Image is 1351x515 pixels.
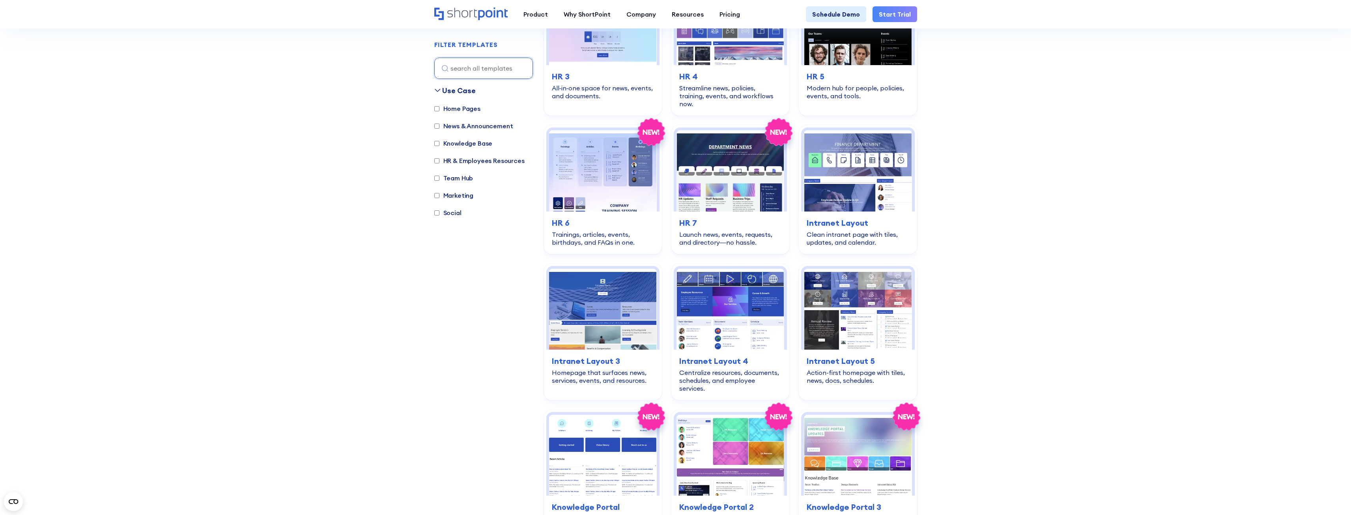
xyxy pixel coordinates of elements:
input: Social [434,210,439,215]
a: Intranet Layout 5 – SharePoint Page Template: Action-first homepage with tiles, news, docs, sched... [799,264,917,400]
div: Use Case [442,85,476,96]
button: Open CMP widget [4,492,23,511]
h3: Knowledge Portal [552,501,654,513]
img: Intranet Layout – SharePoint Page Design: Clean intranet page with tiles, updates, and calendar. [804,130,912,211]
img: HR 7 – HR SharePoint Template: Launch news, events, requests, and directory—no hassle. [676,130,784,211]
img: Knowledge Portal 2 – SharePoint IT knowledge base Template: Unify resources, news, projects, and ... [676,415,784,496]
h3: HR 7 [679,217,781,229]
h3: Intranet Layout [807,217,909,229]
img: HR 6 – HR SharePoint Site Template: Trainings, articles, events, birthdays, and FAQs in one. [549,130,657,211]
a: Intranet Layout 3 – SharePoint Homepage Template: Homepage that surfaces news, services, events, ... [544,264,662,400]
label: Knowledge Base [434,139,493,148]
input: News & Announcement [434,124,439,129]
a: Pricing [712,6,748,22]
a: Why ShortPoint [556,6,619,22]
iframe: Chat Widget [1209,423,1351,515]
h3: HR 5 [807,71,909,82]
div: Trainings, articles, events, birthdays, and FAQs in one. [552,230,654,246]
a: Intranet Layout – SharePoint Page Design: Clean intranet page with tiles, updates, and calendar.I... [799,125,917,254]
img: Knowledge Portal 3 – Best SharePoint Template For Knowledge Base: Streamline documents, FAQs, gui... [804,415,912,496]
a: HR 7 – HR SharePoint Template: Launch news, events, requests, and directory—no hassle.HR 7Launch ... [671,125,789,254]
input: search all templates [434,58,533,79]
img: Knowledge Portal – SharePoint Knowledge Base Template: Centralize documents, FAQs, and updates fo... [549,415,657,496]
div: Launch news, events, requests, and directory—no hassle. [679,230,781,246]
h3: Knowledge Portal 2 [679,501,781,513]
a: Schedule Demo [806,6,866,22]
div: Homepage that surfaces news, services, events, and resources. [552,369,654,384]
a: Intranet Layout 4 – Intranet Page Template: Centralize resources, documents, schedules, and emplo... [671,264,789,400]
div: Company [626,9,656,19]
div: Action-first homepage with tiles, news, docs, schedules. [807,369,909,384]
h2: FILTER TEMPLATES [434,41,498,49]
label: Home Pages [434,104,480,113]
div: Centralize resources, documents, schedules, and employee services. [679,369,781,392]
img: Intranet Layout 4 – Intranet Page Template: Centralize resources, documents, schedules, and emplo... [676,269,784,350]
div: Clean intranet page with tiles, updates, and calendar. [807,230,909,246]
h3: Intranet Layout 5 [807,355,909,367]
label: HR & Employees Resources [434,156,525,165]
label: Marketing [434,191,474,200]
h3: HR 6 [552,217,654,229]
h3: Intranet Layout 3 [552,355,654,367]
a: Company [619,6,664,22]
div: Modern hub for people, policies, events, and tools. [807,84,909,100]
a: Home [434,7,508,21]
input: Knowledge Base [434,141,439,146]
a: Resources [664,6,712,22]
a: HR 6 – HR SharePoint Site Template: Trainings, articles, events, birthdays, and FAQs in one.HR 6T... [544,125,662,254]
input: Team Hub [434,176,439,181]
img: Intranet Layout 3 – SharePoint Homepage Template: Homepage that surfaces news, services, events, ... [549,269,657,350]
h3: HR 4 [679,71,781,82]
div: Streamline news, policies, training, events, and workflows now. [679,84,781,108]
input: Home Pages [434,106,439,111]
h3: Knowledge Portal 3 [807,501,909,513]
div: Why ShortPoint [564,9,611,19]
div: All‑in‑one space for news, events, and documents. [552,84,654,100]
h3: Intranet Layout 4 [679,355,781,367]
div: Resources [672,9,704,19]
div: Pricing [719,9,740,19]
a: Start Trial [873,6,917,22]
input: Marketing [434,193,439,198]
label: Team Hub [434,173,473,183]
h3: HR 3 [552,71,654,82]
a: Product [516,6,556,22]
label: News & Announcement [434,121,513,131]
div: Product [523,9,548,19]
img: Intranet Layout 5 – SharePoint Page Template: Action-first homepage with tiles, news, docs, sched... [804,269,912,350]
input: HR & Employees Resources [434,158,439,163]
label: Social [434,208,462,217]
